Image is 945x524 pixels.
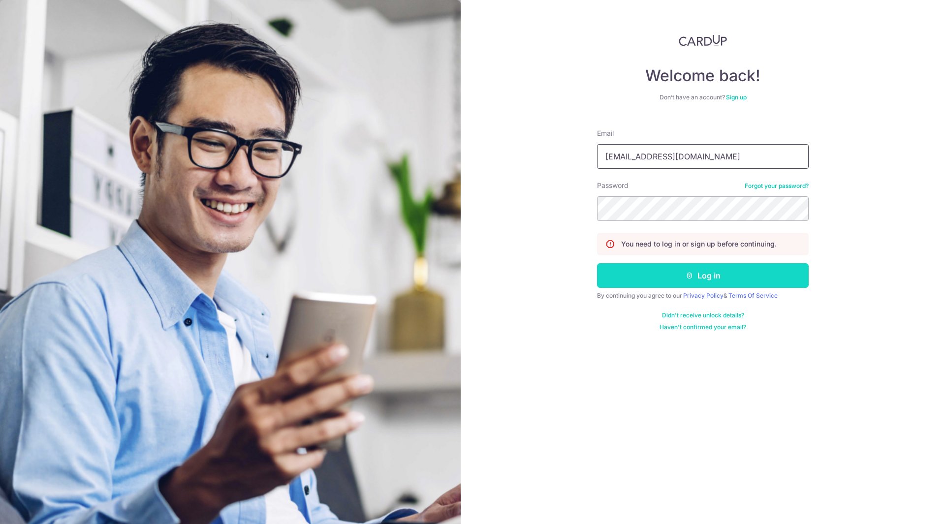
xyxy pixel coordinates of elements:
[597,263,809,288] button: Log in
[597,181,629,190] label: Password
[745,182,809,190] a: Forgot your password?
[597,144,809,169] input: Enter your Email
[662,311,744,319] a: Didn't receive unlock details?
[728,292,778,299] a: Terms Of Service
[597,128,614,138] label: Email
[679,34,727,46] img: CardUp Logo
[597,292,809,300] div: By continuing you agree to our &
[683,292,724,299] a: Privacy Policy
[621,239,777,249] p: You need to log in or sign up before continuing.
[597,93,809,101] div: Don’t have an account?
[597,66,809,86] h4: Welcome back!
[726,93,747,101] a: Sign up
[660,323,746,331] a: Haven't confirmed your email?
